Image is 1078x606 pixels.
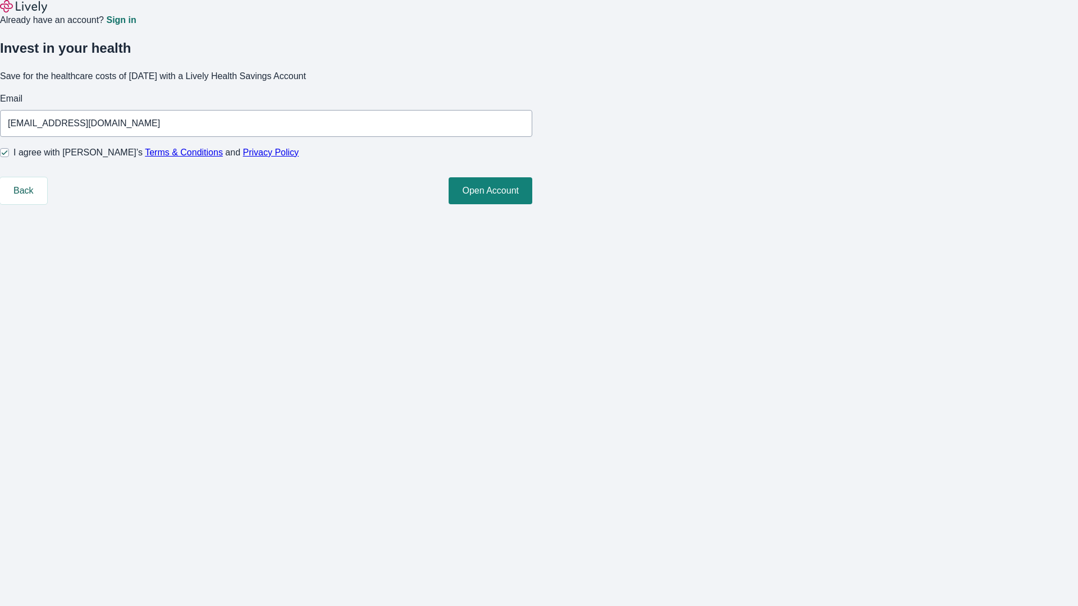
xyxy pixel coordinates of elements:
a: Terms & Conditions [145,148,223,157]
a: Privacy Policy [243,148,299,157]
span: I agree with [PERSON_NAME]’s and [13,146,299,159]
button: Open Account [449,177,532,204]
a: Sign in [106,16,136,25]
